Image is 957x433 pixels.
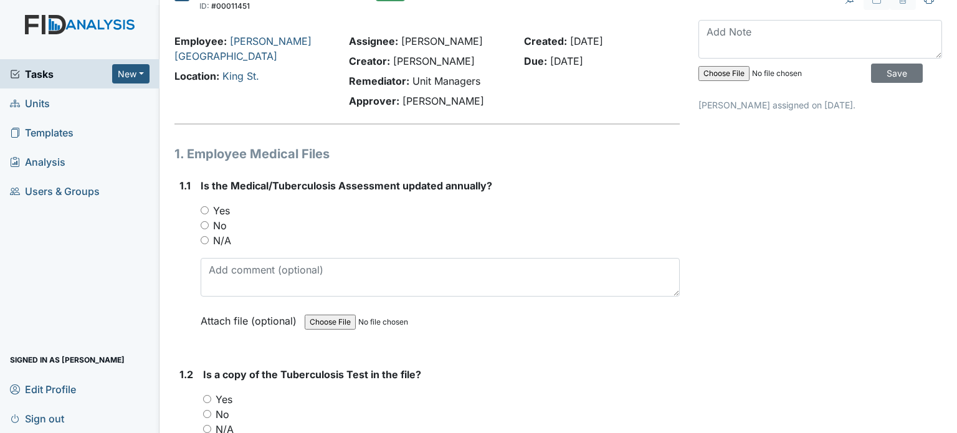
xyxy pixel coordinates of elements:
strong: Assignee: [349,35,398,47]
strong: Approver: [349,95,399,107]
label: No [216,407,229,422]
label: 1.2 [179,367,193,382]
input: No [203,410,211,418]
strong: Creator: [349,55,390,67]
span: Signed in as [PERSON_NAME] [10,350,125,369]
span: Units [10,93,50,113]
span: Edit Profile [10,379,76,399]
label: Yes [216,392,232,407]
strong: Location: [174,70,219,82]
strong: Remediator: [349,75,409,87]
span: Unit Managers [412,75,480,87]
input: No [201,221,209,229]
span: ID: [199,1,209,11]
h1: 1. Employee Medical Files [174,145,680,163]
span: Sign out [10,409,64,428]
strong: Created: [524,35,567,47]
span: Users & Groups [10,181,100,201]
button: New [112,64,150,83]
input: Yes [201,206,209,214]
input: Yes [203,395,211,403]
span: Analysis [10,152,65,171]
a: Tasks [10,67,112,82]
span: [DATE] [570,35,603,47]
p: [PERSON_NAME] assigned on [DATE]. [698,98,942,112]
span: [DATE] [550,55,583,67]
span: [PERSON_NAME] [401,35,483,47]
input: N/A [203,425,211,433]
label: 1.1 [179,178,191,193]
label: No [213,218,227,233]
strong: Employee: [174,35,227,47]
span: Is a copy of the Tuberculosis Test in the file? [203,368,421,381]
label: Yes [213,203,230,218]
span: Is the Medical/Tuberculosis Assessment updated annually? [201,179,492,192]
span: [PERSON_NAME] [402,95,484,107]
input: N/A [201,236,209,244]
strong: Due: [524,55,547,67]
a: [PERSON_NAME][GEOGRAPHIC_DATA] [174,35,312,62]
span: Templates [10,123,74,142]
span: #00011451 [211,1,250,11]
label: Attach file (optional) [201,307,302,328]
input: Save [871,64,923,83]
span: [PERSON_NAME] [393,55,475,67]
label: N/A [213,233,231,248]
a: King St. [222,70,259,82]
